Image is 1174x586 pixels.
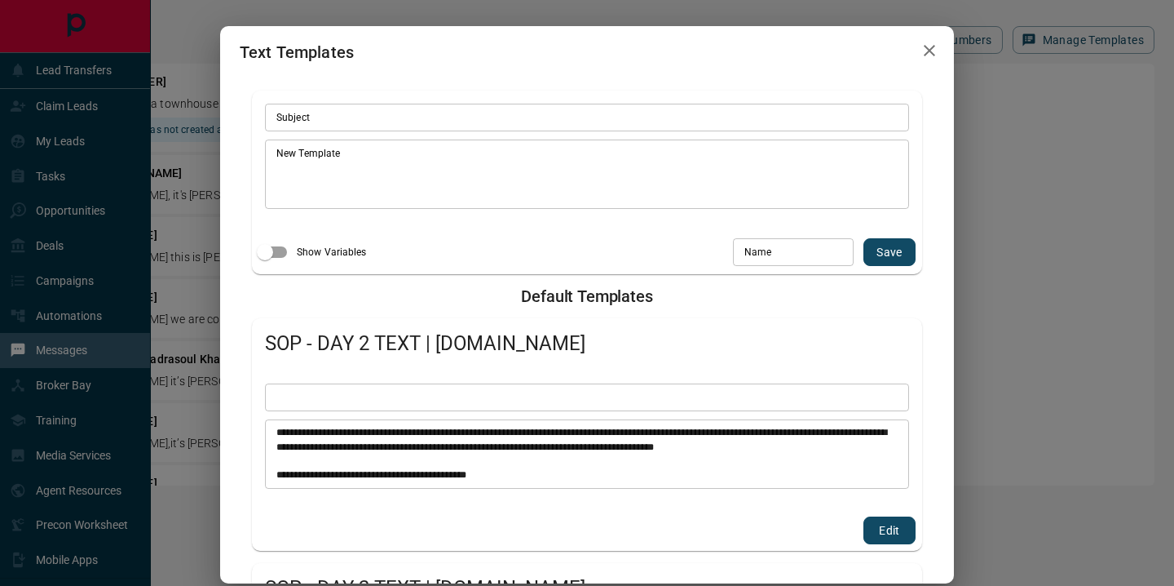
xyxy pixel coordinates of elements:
[240,286,934,306] h2: Default Templates
[220,26,373,78] h2: Text Templates
[863,238,916,266] button: save new template
[265,331,909,357] span: SOP - DAY 2 TEXT | [DOMAIN_NAME]
[297,245,367,260] span: Show Variables
[863,517,916,544] button: edit template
